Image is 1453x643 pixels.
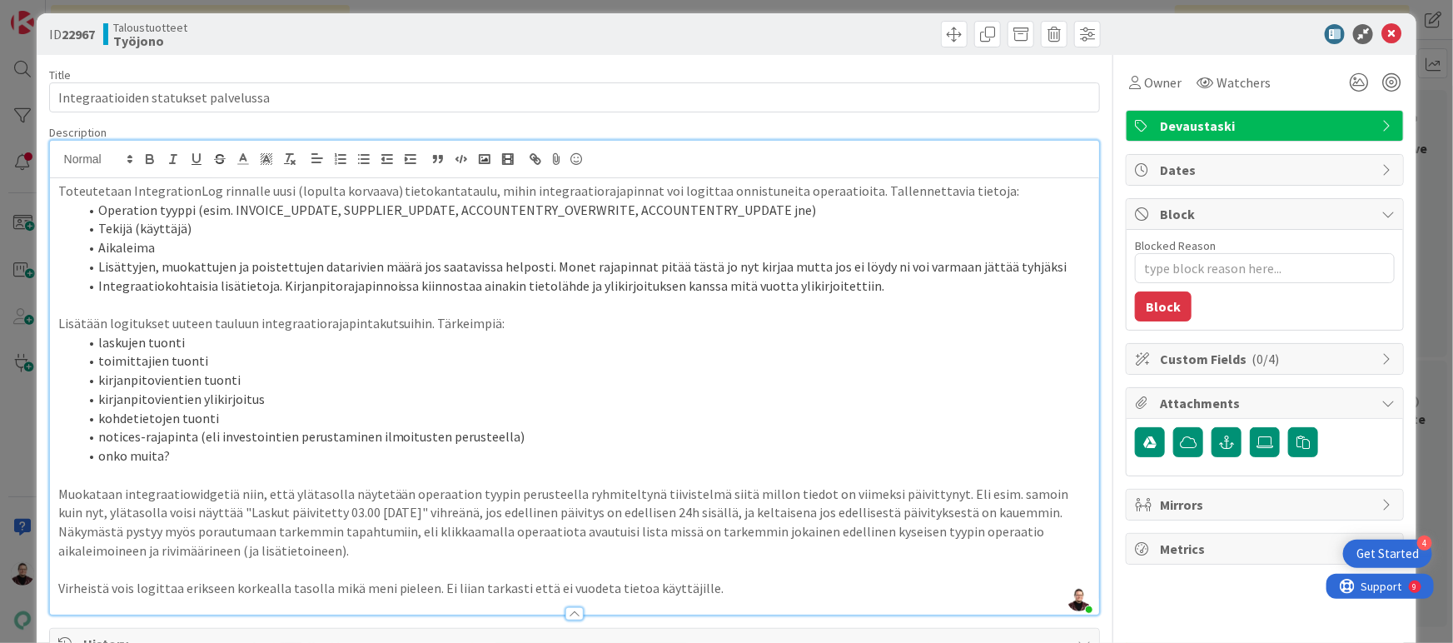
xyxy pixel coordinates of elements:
[78,446,1092,466] li: onko muita?
[78,427,1092,446] li: notices-rajapinta (eli investointien perustaminen ilmoitusten perusteella)
[49,82,1101,112] input: type card name here...
[58,485,1092,561] p: Muokataan integraatiowidgetiä niin, että ylätasolla näytetään operaation tyypin perusteella ryhmi...
[78,371,1092,390] li: kirjanpitovientien tuonti
[78,238,1092,257] li: Aikaleima
[78,333,1092,352] li: laskujen tuonti
[1343,540,1432,568] div: Open Get Started checklist, remaining modules: 4
[78,257,1092,277] li: Lisättyjen, muokattujen ja poistettujen datarivien määrä jos saatavissa helposti. Monet rajapinna...
[78,409,1092,428] li: kohdetietojen tuonti
[1160,160,1373,180] span: Dates
[1135,292,1192,321] button: Block
[78,351,1092,371] li: toimittajien tuonti
[1160,393,1373,413] span: Attachments
[1160,539,1373,559] span: Metrics
[49,67,71,82] label: Title
[87,7,91,20] div: 9
[1160,349,1373,369] span: Custom Fields
[113,21,187,34] span: Taloustuotteet
[1160,204,1373,224] span: Block
[58,182,1092,201] p: Toteutetaan IntegrationLog rinnalle uusi (lopulta korvaava) tietokantataulu, mihin integraatioraj...
[78,201,1092,220] li: Operation tyyppi (esim. INVOICE_UPDATE, SUPPLIER_UPDATE, ACCOUNTENTRY_OVERWRITE, ACCOUNTENTRY_UPD...
[62,26,95,42] b: 22967
[1160,116,1373,136] span: Devaustaski
[1160,495,1373,515] span: Mirrors
[58,314,1092,333] p: Lisätään logitukset uuteen tauluun integraatiorajapintakutsuihin. Tärkeimpiä:
[78,390,1092,409] li: kirjanpitovientien ylikirjoitus
[113,34,187,47] b: Työjono
[1067,588,1091,611] img: GyOPHTWdLeFzhezoR5WqbUuXKKP5xpSS.jpg
[49,24,95,44] span: ID
[1144,72,1182,92] span: Owner
[35,2,76,22] span: Support
[1217,72,1271,92] span: Watchers
[58,579,1092,598] p: Virheistä vois logittaa erikseen korkealla tasolla mikä meni pieleen. Ei liian tarkasti että ei v...
[1135,238,1216,253] label: Blocked Reason
[78,277,1092,296] li: Integraatiokohtaisia lisätietoja. Kirjanpitorajapinnoissa kiinnostaa ainakin tietolähde ja ylikir...
[49,125,107,140] span: Description
[1251,351,1279,367] span: ( 0/4 )
[78,219,1092,238] li: Tekijä (käyttäjä)
[1417,536,1432,551] div: 4
[1356,546,1419,562] div: Get Started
